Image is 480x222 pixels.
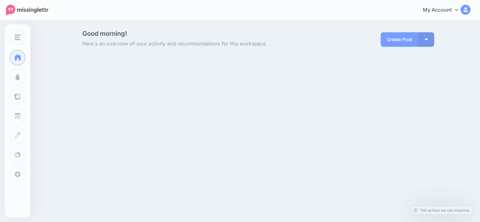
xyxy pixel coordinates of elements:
[6,5,48,15] img: Missinglettr
[14,34,21,40] img: menu.png
[411,206,472,214] a: Tell us how we can improve
[381,32,418,47] a: Create Post
[82,40,314,48] span: Here's an overview of your activity and recommendations for this workspace.
[417,3,471,18] a: My Account
[425,39,428,40] img: arrow-down-white.png
[82,30,127,37] span: Good morning!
